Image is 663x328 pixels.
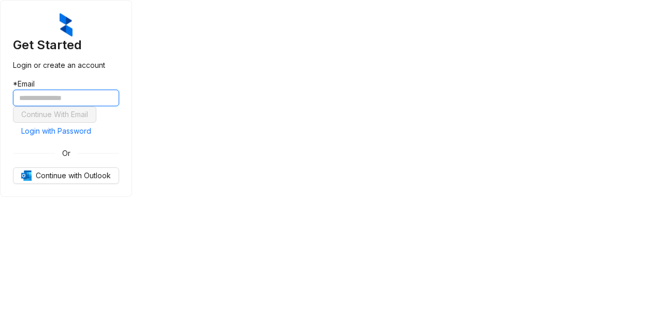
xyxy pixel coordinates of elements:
[13,37,119,53] h3: Get Started
[36,170,111,181] span: Continue with Outlook
[60,13,73,37] img: ZumaIcon
[21,170,32,181] img: Outlook
[21,125,91,137] span: Login with Password
[13,123,99,139] button: Login with Password
[13,167,119,184] button: OutlookContinue with Outlook
[55,148,78,159] span: Or
[13,106,96,123] button: Continue With Email
[13,78,119,90] div: Email
[13,60,119,71] div: Login or create an account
